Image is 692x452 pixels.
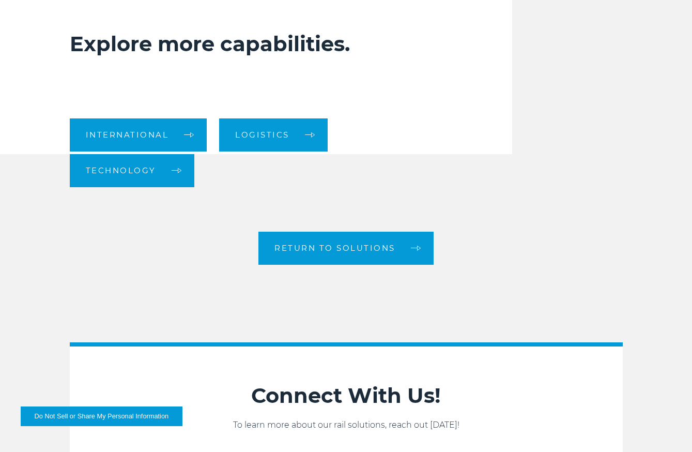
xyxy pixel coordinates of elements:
[70,118,207,152] a: International arrow arrow
[21,406,182,426] button: Do Not Sell or Share My Personal Information
[86,131,169,139] span: International
[70,31,443,57] h2: Explore more capabilities.
[70,383,623,409] h2: Connect With Us!
[235,131,289,139] span: Logistics
[86,167,156,174] span: Technology
[258,232,434,265] a: Return to Solutions arrow arrow
[70,154,194,187] a: Technology arrow arrow
[219,118,328,152] a: Logistics arrow arrow
[70,419,623,431] p: To learn more about our rail solutions, reach out [DATE]!
[274,244,395,252] span: Return to Solutions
